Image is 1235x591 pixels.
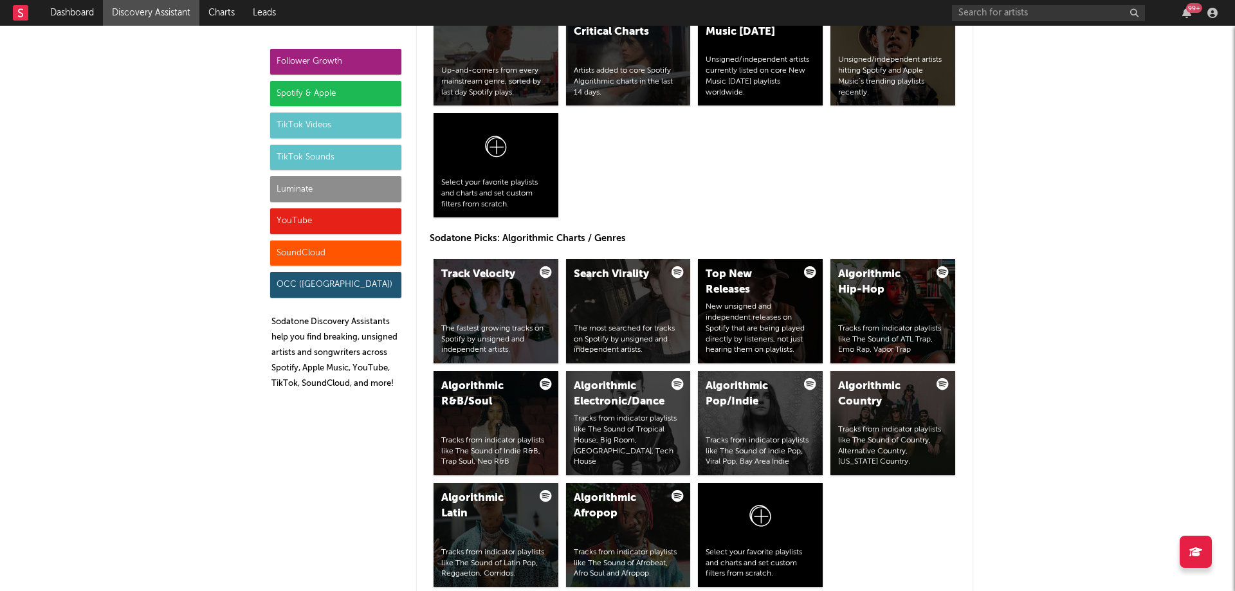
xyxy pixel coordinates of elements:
[838,424,947,468] div: Tracks from indicator playlists like The Sound of Country, Alternative Country, [US_STATE] Country.
[574,323,683,356] div: The most searched for tracks on Spotify by unsigned and independent artists.
[698,483,823,587] a: Select your favorite playlists and charts and set custom filters from scratch.
[441,547,551,579] div: Tracks from indicator playlists like The Sound of Latin Pop, Reggaeton, Corridos.
[270,176,401,202] div: Luminate
[838,379,926,410] div: Algorithmic Country
[434,113,558,217] a: Select your favorite playlists and charts and set custom filters from scratch.
[441,379,529,410] div: Algorithmic R&B/Soul
[270,241,401,266] div: SoundCloud
[698,1,823,105] a: Global New Music [DATE]Unsigned/independent artists currently listed on core New Music [DATE] pla...
[270,81,401,107] div: Spotify & Apple
[434,483,558,587] a: Algorithmic LatinTracks from indicator playlists like The Sound of Latin Pop, Reggaeton, Corridos.
[270,145,401,170] div: TikTok Sounds
[830,1,955,105] a: Trending NowUnsigned/independent artists hitting Spotify and Apple Music’s trending playlists rec...
[270,208,401,234] div: YouTube
[838,267,926,298] div: Algorithmic Hip-Hop
[434,259,558,363] a: Track VelocityThe fastest growing tracks on Spotify by unsigned and independent artists.
[706,435,815,468] div: Tracks from indicator playlists like The Sound of Indie Pop, Viral Pop, Bay Area Indie
[566,259,691,363] a: Search ViralityThe most searched for tracks on Spotify by unsigned and independent artists.
[1182,8,1191,18] button: 99+
[706,302,815,356] div: New unsigned and independent releases on Spotify that are being played directly by listeners, not...
[441,177,551,210] div: Select your favorite playlists and charts and set custom filters from scratch.
[434,1,558,105] a: All Top FindsUp-and-comers from every mainstream genre, sorted by last day Spotify plays.
[441,323,551,356] div: The fastest growing tracks on Spotify by unsigned and independent artists.
[1186,3,1202,13] div: 99 +
[838,55,947,98] div: Unsigned/independent artists hitting Spotify and Apple Music’s trending playlists recently.
[952,5,1145,21] input: Search for artists
[434,371,558,475] a: Algorithmic R&B/SoulTracks from indicator playlists like The Sound of Indie R&B, Trap Soul, Neo R&B
[706,379,793,410] div: Algorithmic Pop/Indie
[441,66,551,98] div: Up-and-comers from every mainstream genre, sorted by last day Spotify plays.
[706,267,793,298] div: Top New Releases
[270,113,401,138] div: TikTok Videos
[574,66,683,98] div: Artists added to core Spotify Algorithmic charts in the last 14 days.
[430,231,960,246] p: Sodatone Picks: Algorithmic Charts / Genres
[574,414,683,468] div: Tracks from indicator playlists like The Sound of Tropical House, Big Room, [GEOGRAPHIC_DATA], Te...
[698,259,823,363] a: Top New ReleasesNew unsigned and independent releases on Spotify that are being played directly b...
[706,55,815,98] div: Unsigned/independent artists currently listed on core New Music [DATE] playlists worldwide.
[574,267,661,282] div: Search Virality
[566,1,691,105] a: 14 Days of Critical ChartsArtists added to core Spotify Algorithmic charts in the last 14 days.
[830,371,955,475] a: Algorithmic CountryTracks from indicator playlists like The Sound of Country, Alternative Country...
[838,323,947,356] div: Tracks from indicator playlists like The Sound of ATL Trap, Emo Rap, Vapor Trap
[698,371,823,475] a: Algorithmic Pop/IndieTracks from indicator playlists like The Sound of Indie Pop, Viral Pop, Bay ...
[574,547,683,579] div: Tracks from indicator playlists like The Sound of Afrobeat, Afro Soul and Afropop.
[566,371,691,475] a: Algorithmic Electronic/DanceTracks from indicator playlists like The Sound of Tropical House, Big...
[706,547,815,579] div: Select your favorite playlists and charts and set custom filters from scratch.
[566,483,691,587] a: Algorithmic AfropopTracks from indicator playlists like The Sound of Afrobeat, Afro Soul and Afro...
[574,379,661,410] div: Algorithmic Electronic/Dance
[270,49,401,75] div: Follower Growth
[441,435,551,468] div: Tracks from indicator playlists like The Sound of Indie R&B, Trap Soul, Neo R&B
[830,259,955,363] a: Algorithmic Hip-HopTracks from indicator playlists like The Sound of ATL Trap, Emo Rap, Vapor Trap
[441,491,529,522] div: Algorithmic Latin
[441,267,529,282] div: Track Velocity
[271,314,401,392] p: Sodatone Discovery Assistants help you find breaking, unsigned artists and songwriters across Spo...
[270,272,401,298] div: OCC ([GEOGRAPHIC_DATA])
[574,491,661,522] div: Algorithmic Afropop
